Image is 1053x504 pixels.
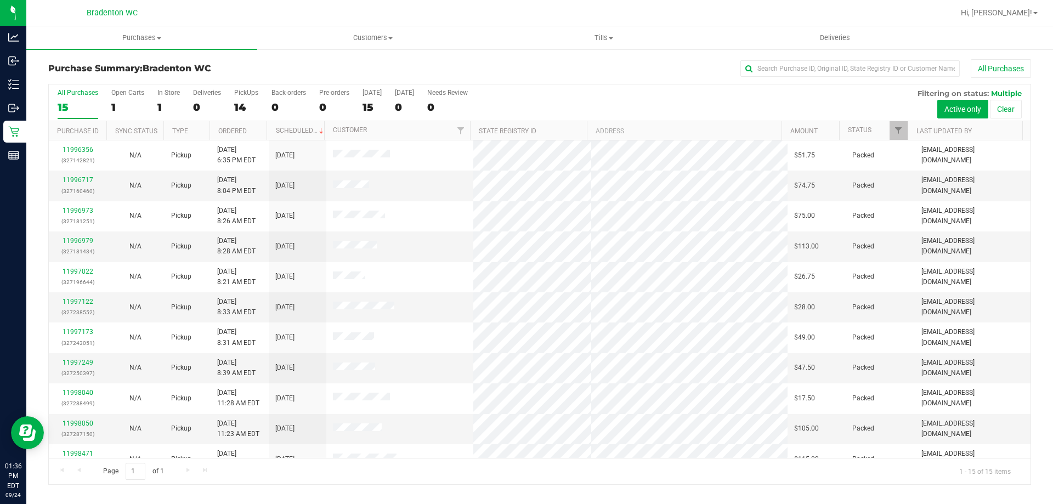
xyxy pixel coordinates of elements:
span: [DATE] [275,332,295,343]
a: 11997173 [63,328,93,336]
span: [DATE] [275,454,295,465]
input: 1 [126,463,145,480]
span: Pickup [171,241,191,252]
p: (327160460) [55,186,100,196]
span: Filtering on status: [918,89,989,98]
span: [DATE] 8:04 PM EDT [217,175,256,196]
button: N/A [129,423,141,434]
a: Filter [890,121,908,140]
div: 15 [58,101,98,114]
a: 11997022 [63,268,93,275]
a: State Registry ID [479,127,536,135]
span: [DATE] [275,180,295,191]
span: Packed [852,393,874,404]
span: [DATE] [275,363,295,373]
span: Pickup [171,302,191,313]
a: 11997249 [63,359,93,366]
button: N/A [129,393,141,404]
span: Pickup [171,393,191,404]
a: Tills [488,26,719,49]
span: Customers [258,33,488,43]
p: (327243051) [55,338,100,348]
a: 11996973 [63,207,93,214]
span: Packed [852,150,874,161]
a: 11998040 [63,389,93,397]
span: [DATE] [275,241,295,252]
span: $47.50 [794,363,815,373]
span: Deliveries [805,33,865,43]
span: Purchases [26,33,257,43]
span: Not Applicable [129,424,141,432]
a: Scheduled [276,127,326,134]
span: [EMAIL_ADDRESS][DOMAIN_NAME] [921,418,1024,439]
span: [DATE] [275,393,295,404]
span: Packed [852,271,874,282]
div: PickUps [234,89,258,97]
div: 0 [395,101,414,114]
span: Page of 1 [94,463,173,480]
div: 1 [157,101,180,114]
div: In Store [157,89,180,97]
span: Packed [852,241,874,252]
span: $74.75 [794,180,815,191]
div: 0 [319,101,349,114]
a: 11998471 [63,450,93,457]
a: 11996717 [63,176,93,184]
span: $26.75 [794,271,815,282]
span: Packed [852,363,874,373]
p: 01:36 PM EDT [5,461,21,491]
span: [EMAIL_ADDRESS][DOMAIN_NAME] [921,236,1024,257]
button: N/A [129,211,141,221]
inline-svg: Inbound [8,55,19,66]
div: [DATE] [395,89,414,97]
button: N/A [129,363,141,373]
span: Bradenton WC [87,8,138,18]
div: 15 [363,101,382,114]
span: $75.00 [794,211,815,221]
p: (327196644) [55,277,100,287]
span: $17.50 [794,393,815,404]
span: Not Applicable [129,242,141,250]
h3: Purchase Summary: [48,64,376,73]
span: $105.00 [794,423,819,434]
span: Not Applicable [129,212,141,219]
span: [DATE] 6:35 PM EDT [217,145,256,166]
a: Status [848,126,871,134]
span: [DATE] 8:28 AM EDT [217,236,256,257]
span: Pickup [171,271,191,282]
span: Pickup [171,180,191,191]
span: [DATE] 11:28 AM EDT [217,388,259,409]
a: Type [172,127,188,135]
span: Bradenton WC [143,63,211,73]
span: [DATE] [275,302,295,313]
button: N/A [129,180,141,191]
span: Not Applicable [129,394,141,402]
span: [DATE] 8:31 AM EDT [217,327,256,348]
span: Packed [852,423,874,434]
inline-svg: Reports [8,150,19,161]
button: N/A [129,454,141,465]
button: N/A [129,150,141,161]
p: (327238552) [55,307,100,318]
span: Not Applicable [129,303,141,311]
div: Back-orders [271,89,306,97]
p: (327142821) [55,155,100,166]
span: $49.00 [794,332,815,343]
inline-svg: Outbound [8,103,19,114]
a: Customer [333,126,367,134]
span: Not Applicable [129,333,141,341]
button: Clear [990,100,1022,118]
span: $51.75 [794,150,815,161]
a: Ordered [218,127,247,135]
a: Sync Status [115,127,157,135]
span: Tills [489,33,718,43]
span: Not Applicable [129,455,141,463]
span: Packed [852,454,874,465]
span: $115.00 [794,454,819,465]
iframe: Resource center [11,416,44,449]
a: Amount [790,127,818,135]
a: Last Updated By [916,127,972,135]
span: Packed [852,211,874,221]
span: $113.00 [794,241,819,252]
span: [EMAIL_ADDRESS][DOMAIN_NAME] [921,449,1024,469]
